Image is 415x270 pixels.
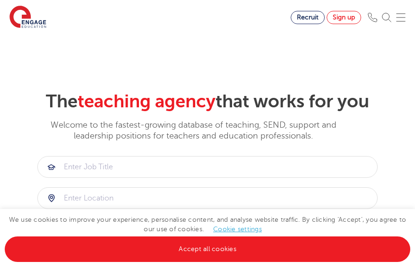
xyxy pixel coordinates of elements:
[327,11,361,24] a: Sign up
[396,13,406,22] img: Mobile Menu
[37,120,349,142] p: Welcome to the fastest-growing database of teaching, SEND, support and leadership positions for t...
[37,91,378,113] h2: The that works for you
[9,6,46,29] img: Engage Education
[213,226,262,233] a: Cookie settings
[5,216,410,253] span: We use cookies to improve your experience, personalise content, and analyse website traffic. By c...
[382,13,391,22] img: Search
[38,157,377,177] input: Submit
[78,91,216,112] span: teaching agency
[291,11,325,24] a: Recruit
[37,187,378,209] div: Submit
[38,188,377,209] input: Submit
[5,236,410,262] a: Accept all cookies
[368,13,377,22] img: Phone
[37,156,378,178] div: Submit
[297,14,319,21] span: Recruit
